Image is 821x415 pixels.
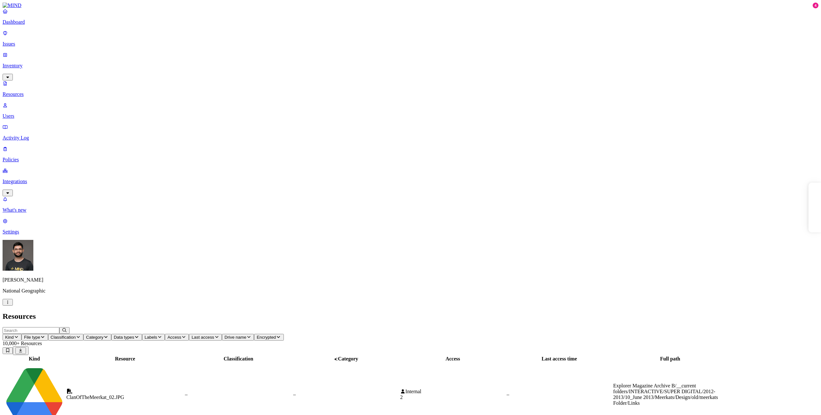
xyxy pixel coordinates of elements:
[3,3,21,8] img: MIND
[3,135,818,141] p: Activity Log
[338,356,358,361] span: Category
[3,91,818,97] p: Resources
[3,146,818,163] a: Policies
[5,335,14,340] span: Kind
[3,52,818,80] a: Inventory
[813,3,818,8] div: 4
[3,218,818,235] a: Settings
[3,30,818,47] a: Issues
[3,63,818,69] p: Inventory
[145,335,157,340] span: Labels
[3,19,818,25] p: Dashboard
[114,335,134,340] span: Data types
[3,102,818,119] a: Users
[3,157,818,163] p: Policies
[613,356,727,362] div: Full path
[3,277,818,283] p: [PERSON_NAME]
[24,335,40,340] span: File type
[400,389,505,394] div: Internal
[3,288,818,294] p: National Geographic
[3,312,818,321] h2: Resources
[66,356,184,362] div: Resource
[3,229,818,235] p: Settings
[507,356,612,362] div: Last access time
[3,113,818,119] p: Users
[257,335,276,340] span: Encrypted
[51,335,76,340] span: Classification
[3,8,818,25] a: Dashboard
[293,392,296,397] span: –
[3,196,818,213] a: What's new
[400,356,505,362] div: Access
[3,124,818,141] a: Activity Log
[3,341,42,346] span: 10,000+ Resources
[66,394,184,400] div: ClanOfTheMeerkat_02.JPG
[167,335,181,340] span: Access
[3,168,818,195] a: Integrations
[3,327,59,334] input: Search
[613,383,727,406] div: Explorer Magazine Archive B/__current folders/INTERACTIVE/SUPER DIGITAL/2012-2013/10_June 2013/Me...
[4,356,65,362] div: Kind
[3,207,818,213] p: What's new
[185,392,188,397] span: –
[3,41,818,47] p: Issues
[507,392,509,397] span: –
[3,3,818,8] a: MIND
[185,356,292,362] div: Classification
[3,240,33,271] img: Guy Gofman
[191,335,214,340] span: Last access
[224,335,246,340] span: Drive name
[86,335,103,340] span: Category
[3,179,818,184] p: Integrations
[3,80,818,97] a: Resources
[400,394,505,400] div: 2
